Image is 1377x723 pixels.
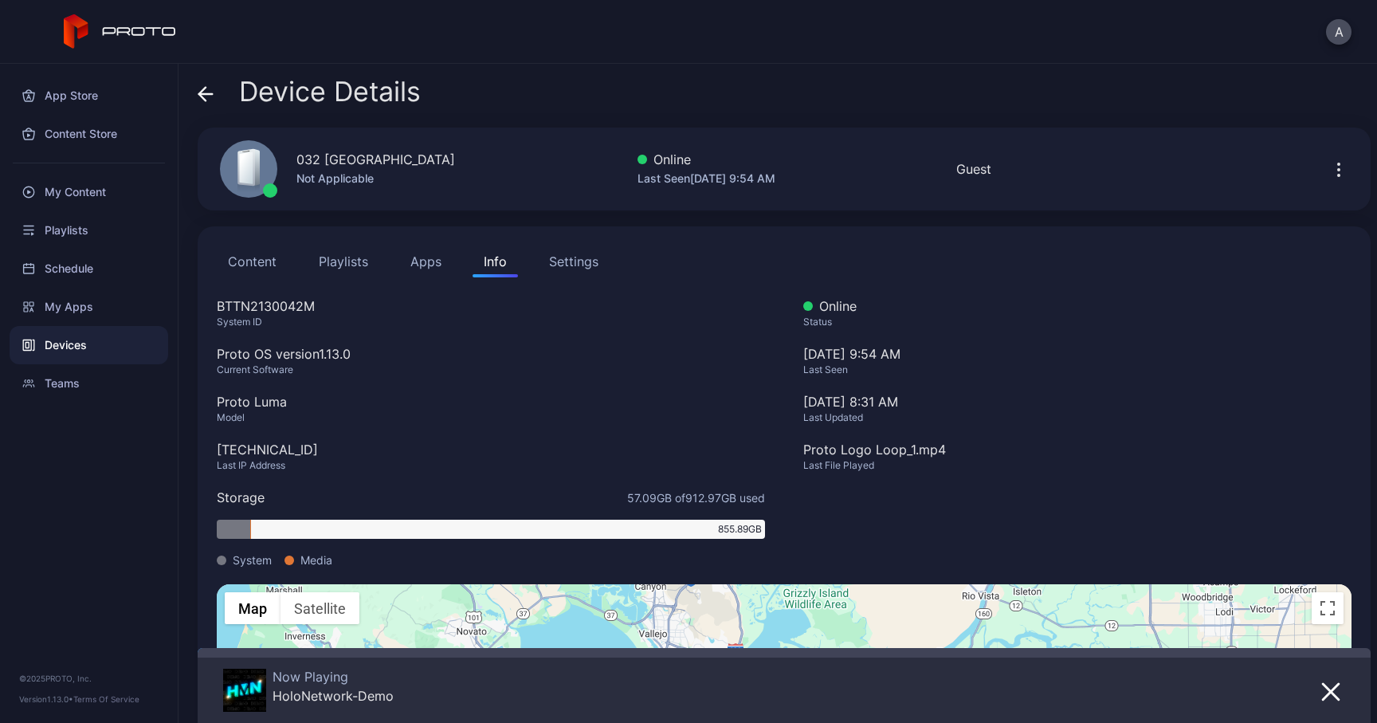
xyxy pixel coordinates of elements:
div: Last Seen [DATE] 9:54 AM [637,169,775,188]
span: Version 1.13.0 • [19,694,73,704]
div: Info [484,252,507,271]
div: BTTN2130042M [217,297,765,316]
div: Last File Played [803,459,1351,472]
div: [DATE] 8:31 AM [803,392,1351,411]
div: Model [217,411,765,424]
button: Show street map [225,592,280,624]
button: Apps [399,246,453,277]
button: Toggle fullscreen view [1312,592,1344,624]
div: [DATE] 9:54 AM [803,344,1351,392]
div: Proto OS version 1.13.0 [217,344,765,363]
div: Last Seen [803,363,1351,376]
div: Proto Luma [217,392,765,411]
div: Not Applicable [296,169,455,188]
button: A [1326,19,1351,45]
div: Storage [217,488,265,507]
a: My Content [10,173,168,211]
div: Current Software [217,363,765,376]
div: Proto Logo Loop_1.mp4 [803,440,1351,459]
div: Last IP Address [217,459,765,472]
a: My Apps [10,288,168,326]
div: Online [803,297,1351,316]
div: HoloNetwork-Demo [273,688,394,704]
span: 855.89 GB [718,522,762,536]
div: Last Updated [803,411,1351,424]
button: Settings [538,246,610,277]
button: Playlists [308,246,379,277]
div: Guest [956,159,991,179]
div: Status [803,316,1351,328]
a: Content Store [10,115,168,153]
a: Terms Of Service [73,694,139,704]
div: 032 [GEOGRAPHIC_DATA] [296,150,455,169]
button: Show satellite imagery [280,592,359,624]
a: Schedule [10,250,168,288]
div: [TECHNICAL_ID] [217,440,765,459]
div: © 2025 PROTO, Inc. [19,672,159,685]
a: Teams [10,364,168,403]
span: Media [300,552,332,568]
div: Now Playing [273,669,394,685]
a: App Store [10,77,168,115]
span: Device Details [239,77,421,107]
div: System ID [217,316,765,328]
button: Info [473,246,518,277]
span: System [233,552,272,568]
div: Settings [549,252,598,271]
span: 57.09 GB of 912.97 GB used [627,489,765,506]
button: Content [217,246,288,277]
div: Online [637,150,775,169]
a: Devices [10,326,168,364]
a: Playlists [10,211,168,250]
